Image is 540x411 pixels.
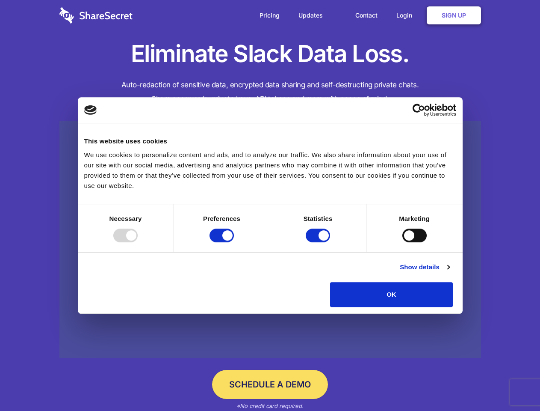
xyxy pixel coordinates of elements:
a: Schedule a Demo [212,370,328,399]
img: logo [84,105,97,115]
a: Contact [347,2,386,29]
strong: Marketing [399,215,430,222]
a: Pricing [251,2,288,29]
a: Sign Up [427,6,481,24]
a: Show details [400,262,449,272]
button: OK [330,282,453,307]
div: We use cookies to personalize content and ads, and to analyze our traffic. We also share informat... [84,150,456,191]
strong: Necessary [109,215,142,222]
strong: Statistics [304,215,333,222]
h1: Eliminate Slack Data Loss. [59,39,481,69]
a: Usercentrics Cookiebot - opens in a new window [381,104,456,116]
img: logo-wordmark-white-trans-d4663122ce5f474addd5e946df7df03e33cb6a1c49d2221995e7729f52c070b2.svg [59,7,133,24]
a: Wistia video thumbnail [59,121,481,358]
a: Login [388,2,425,29]
h4: Auto-redaction of sensitive data, encrypted data sharing and self-destructing private chats. Shar... [59,78,481,106]
div: This website uses cookies [84,136,456,146]
strong: Preferences [203,215,240,222]
em: *No credit card required. [236,402,304,409]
